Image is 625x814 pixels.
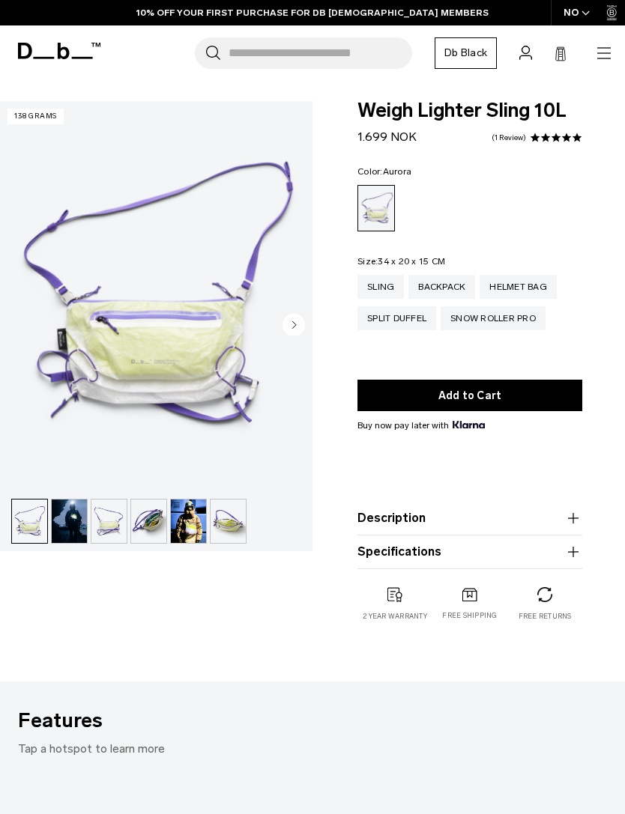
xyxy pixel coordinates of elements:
[131,499,166,543] img: Weigh_Lighter_Sling_10L_3.png
[357,275,404,299] a: Sling
[357,167,411,176] legend: Color:
[357,130,417,144] span: 1.699 NOK
[480,275,557,299] a: Helmet Bag
[492,134,526,142] a: 1 reviews
[283,313,305,338] button: Next slide
[383,166,412,177] span: Aurora
[442,610,497,621] p: Free shipping
[130,499,167,544] button: Weigh_Lighter_Sling_10L_3.png
[357,380,582,411] button: Add to Cart
[18,740,607,758] p: Tap a hotspot to learn more
[91,499,127,543] img: Weigh_Lighter_Sling_10L_2.png
[170,499,207,544] button: Weigh Lighter Sling 10L Aurora
[7,109,64,124] p: 138 grams
[12,499,47,543] img: Weigh_Lighter_Sling_10L_1.png
[18,705,607,736] h3: Features
[210,499,247,544] button: Weigh_Lighter_Sling_10L_4.png
[357,185,395,231] a: Aurora
[211,499,246,543] img: Weigh_Lighter_Sling_10L_4.png
[357,509,582,527] button: Description
[453,421,485,428] img: {"height" => 20, "alt" => "Klarna"}
[52,499,87,543] img: Weigh_Lighter_Sling_10L_Lifestyle.png
[11,499,48,544] button: Weigh_Lighter_Sling_10L_1.png
[357,306,436,330] a: Split Duffel
[357,101,582,121] span: Weigh Lighter Sling 10L
[91,499,127,544] button: Weigh_Lighter_Sling_10L_2.png
[408,275,475,299] a: Backpack
[51,499,88,544] button: Weigh_Lighter_Sling_10L_Lifestyle.png
[357,419,485,432] span: Buy now pay later with
[378,256,445,267] span: 34 x 20 x 15 CM
[363,611,427,622] p: 2 year warranty
[357,257,445,266] legend: Size:
[435,37,497,69] a: Db Black
[441,306,546,330] a: Snow Roller Pro
[136,6,489,19] a: 10% OFF YOUR FIRST PURCHASE FOR DB [DEMOGRAPHIC_DATA] MEMBERS
[357,543,582,561] button: Specifications
[171,499,206,543] img: Weigh Lighter Sling 10L Aurora
[519,611,572,622] p: Free returns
